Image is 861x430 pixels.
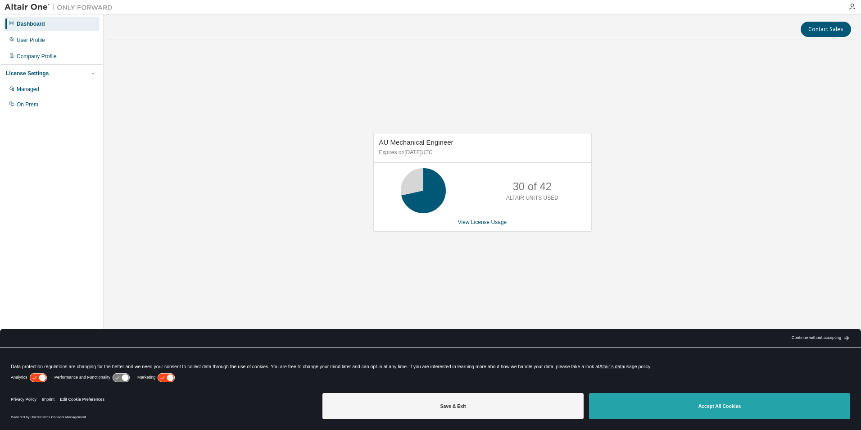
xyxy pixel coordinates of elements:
[17,20,45,27] div: Dashboard
[6,70,49,77] div: License Settings
[801,22,851,37] button: Contact Sales
[17,86,39,93] div: Managed
[506,194,558,202] p: ALTAIR UNITS USED
[17,101,38,108] div: On Prem
[458,219,507,225] a: View License Usage
[5,3,117,12] img: Altair One
[17,53,57,60] div: Company Profile
[379,149,584,156] p: Expires on [DATE] UTC
[17,37,45,44] div: User Profile
[379,138,453,146] span: AU Mechanical Engineer
[512,179,552,194] p: 30 of 42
